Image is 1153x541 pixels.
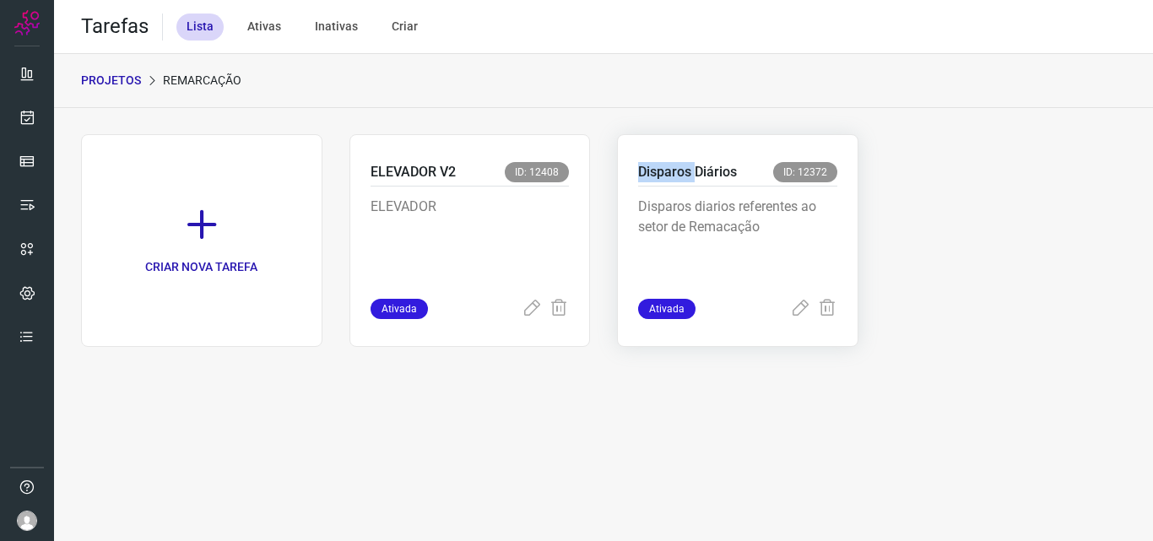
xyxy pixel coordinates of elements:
h2: Tarefas [81,14,149,39]
a: CRIAR NOVA TAREFA [81,134,322,347]
p: ELEVADOR [371,197,570,281]
span: Ativada [371,299,428,319]
img: avatar-user-boy.jpg [17,511,37,531]
p: Remarcação [163,72,241,89]
span: ID: 12372 [773,162,837,182]
span: ID: 12408 [505,162,569,182]
div: Ativas [237,14,291,41]
p: Disparos diarios referentes ao setor de Remacação [638,197,837,281]
div: Criar [382,14,428,41]
p: Disparos Diários [638,162,737,182]
span: Ativada [638,299,696,319]
div: Inativas [305,14,368,41]
img: Logo [14,10,40,35]
p: PROJETOS [81,72,141,89]
p: CRIAR NOVA TAREFA [145,258,257,276]
p: ELEVADOR V2 [371,162,456,182]
div: Lista [176,14,224,41]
